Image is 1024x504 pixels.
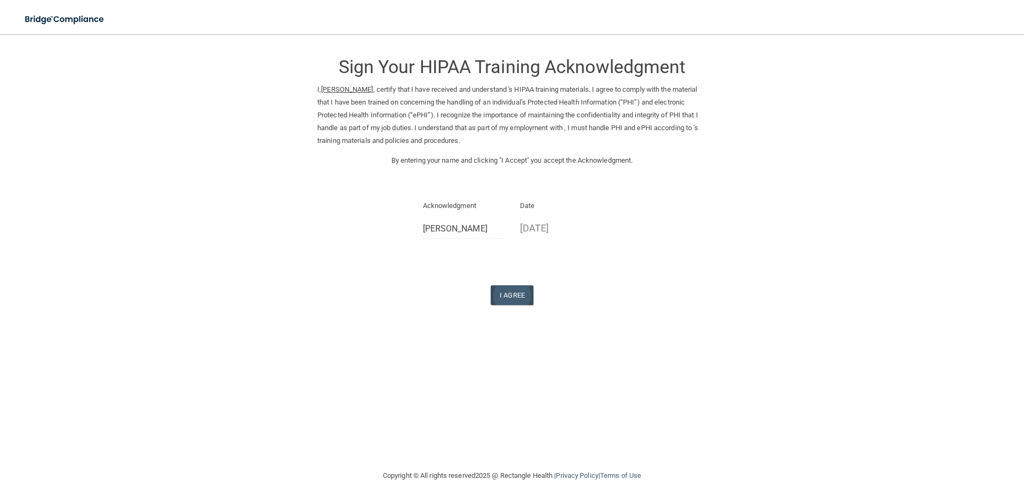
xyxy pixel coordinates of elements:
[16,9,114,30] img: bridge_compliance_login_screen.278c3ca4.svg
[317,57,707,77] h3: Sign Your HIPAA Training Acknowledgment
[556,471,598,479] a: Privacy Policy
[317,154,707,167] p: By entering your name and clicking "I Accept" you accept the Acknowledgment.
[520,199,602,212] p: Date
[423,199,505,212] p: Acknowledgment
[600,471,641,479] a: Terms of Use
[321,85,373,93] ins: [PERSON_NAME]
[317,83,707,147] p: I, , certify that I have received and understand 's HIPAA training materials. I agree to comply w...
[423,219,505,239] input: Full Name
[491,285,533,305] button: I Agree
[520,219,602,237] p: [DATE]
[317,459,707,493] div: Copyright © All rights reserved 2025 @ Rectangle Health | |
